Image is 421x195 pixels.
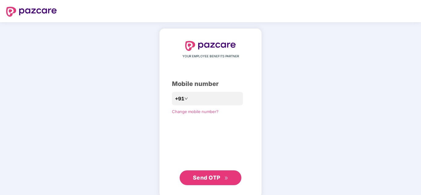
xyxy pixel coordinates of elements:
[182,54,239,59] span: YOUR EMPLOYEE BENEFITS PARTNER
[224,176,228,180] span: double-right
[6,7,57,17] img: logo
[185,41,236,51] img: logo
[175,95,184,103] span: +91
[193,174,220,181] span: Send OTP
[172,109,219,114] a: Change mobile number?
[184,97,188,100] span: down
[172,79,249,89] div: Mobile number
[180,170,241,185] button: Send OTPdouble-right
